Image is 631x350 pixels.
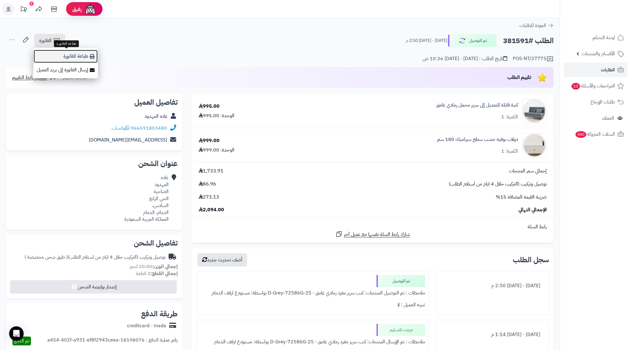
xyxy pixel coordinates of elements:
span: الطلبات [601,66,615,74]
a: السلات المتروكة480 [564,127,627,141]
div: POS-NT/27775 [513,55,554,63]
a: الطلبات [564,63,627,77]
a: المراجعات والأسئلة13 [564,79,627,93]
div: الوحدة: 999.00 [199,147,234,154]
a: [EMAIL_ADDRESS][DOMAIN_NAME] [89,136,167,144]
div: تم التوصيل [377,275,425,287]
span: طلبات الإرجاع [590,98,615,106]
h3: سجل الطلب [513,256,549,263]
div: الوحدة: 995.00 [199,112,234,119]
span: الأقسام والمنتجات [582,49,615,58]
span: المراجعات والأسئلة [571,82,615,90]
a: طباعة الفاتورة [33,49,98,63]
a: الفاتورة [34,34,65,47]
a: طلبات الإرجاع [564,95,627,109]
div: Open Intercom Messenger [9,326,24,341]
span: إجمالي سعر المنتجات [509,168,547,175]
span: العودة للطلبات [519,22,546,29]
h2: تفاصيل الشحن [11,240,178,247]
span: رفيق [72,5,82,13]
a: كنبة قابلة للتعديل إلى سرير مخمل رمادي غامق [436,102,518,109]
h2: الطلب #381591 [503,35,554,47]
a: شارك رابط السلة نفسها مع عميل آخر [335,230,410,238]
div: [DATE] - [DATE] 1:14 م [440,329,545,341]
a: مشاركة رابط التقييم [12,74,57,81]
button: تم التوصيل [448,34,497,47]
span: 1,733.91 [199,168,223,175]
div: خرجت للتسليم [377,324,425,336]
a: تحديثات المنصة [16,3,31,17]
div: 999.00 [199,137,220,144]
small: [DATE] - [DATE] 2:50 م [406,38,447,44]
strong: إجمالي القطع: [150,270,178,277]
span: الفاتورة [39,37,52,44]
img: ai-face.png [84,3,96,15]
div: الكمية: 1 [501,148,518,155]
div: 2 [29,2,34,6]
a: لوحة التحكم [564,30,627,45]
small: 20.00 كجم [130,263,178,270]
div: رقم عملية الدفع : 18198076-a454-402f-a931-ef8f2943ceea [47,337,178,345]
div: الكمية: 1 [501,114,518,121]
span: شارك رابط السلة نفسها مع عميل آخر [344,231,410,238]
span: 2,094.00 [199,206,224,213]
span: 480 [576,131,586,138]
strong: إجمالي الوزن: [152,263,178,270]
div: 995.00 [199,103,220,110]
span: 86.96 [199,181,216,188]
span: لوحة التحكم [592,33,615,42]
span: توصيل وتركيب (التركيب خلال 4 ايام من استلام الطلب) [449,181,547,188]
span: العملاء [602,114,614,122]
div: ملاحظات : تم التوصيل المنتجات: كنب سرير مفرد رمادي غامق - D-Grey-72586G-2S بواسطة: مستودع ارفف ال... [200,287,425,299]
div: رابط السلة [194,223,551,230]
h2: تفاصيل العميل [11,99,178,106]
a: دولاب بوفيه خشب سطح سيراميك 180 سم [437,136,518,143]
a: العملاء [564,111,627,125]
span: تقييم الطلب [507,74,531,81]
div: ملاحظات : تم الإرسال المنتجات: كنب سرير مفرد رمادي غامق - D-Grey-72586G-2S بواسطة: مستودع ارفف ال... [200,336,425,348]
img: 1757931482-1-90x90.png [523,133,546,158]
span: السلات المتروكة [575,130,615,138]
span: 13 [572,83,580,90]
span: الإجمالي النهائي [519,206,547,213]
button: إصدار بوليصة الشحن [10,280,177,294]
span: مشاركة رابط التقييم [12,74,47,81]
a: العودة للطلبات [519,22,554,29]
button: أضف تحديث جديد [197,253,247,267]
a: 966591803480 [131,124,167,132]
a: غاده المهدود [145,113,168,120]
h2: طريقة الدفع [141,310,178,318]
div: توصيل وتركيب (التركيب خلال 4 ايام من استلام الطلب) [25,254,166,261]
a: إرسال الفاتورة إلى بريد العميل [33,63,98,77]
div: طباعة الفاتورة [54,40,79,47]
img: logo-2.png [590,16,625,29]
a: واتساب [112,124,129,132]
span: ( طرق شحن مخصصة ) [25,253,68,261]
small: 2 قطعة [136,270,178,277]
div: creditcard - mada [127,322,166,329]
div: [DATE] - [DATE] 2:50 م [440,280,545,292]
span: ضريبة القيمة المضافة 15% [496,194,547,201]
div: غاده المهدود الضاحية الحي الرابع السادس، الدمام، الدمام المملكة العربية السعودية [124,174,169,223]
div: تاريخ الطلب : [DATE] - [DATE] 10:26 ص [422,55,507,62]
span: 273.13 [199,194,219,201]
div: تنبيه العميل : لا [200,299,425,311]
img: 1757154155-1-90x90.jpg [523,99,546,123]
h2: عنوان الشحن [11,160,178,167]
